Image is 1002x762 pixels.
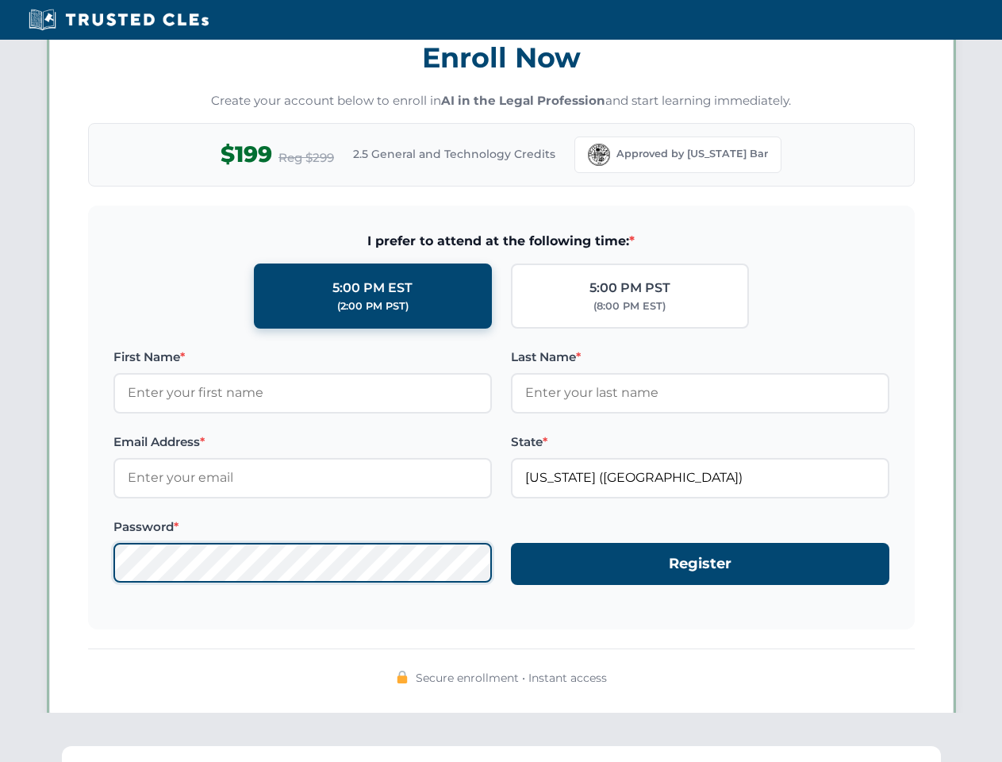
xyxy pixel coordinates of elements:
[24,8,213,32] img: Trusted CLEs
[88,33,915,83] h3: Enroll Now
[511,373,889,413] input: Enter your last name
[113,458,492,498] input: Enter your email
[511,458,889,498] input: Florida (FL)
[278,148,334,167] span: Reg $299
[221,137,272,172] span: $199
[353,145,555,163] span: 2.5 General and Technology Credits
[511,543,889,585] button: Register
[396,671,409,683] img: 🔒
[593,298,666,314] div: (8:00 PM EST)
[588,144,610,166] img: Florida Bar
[332,278,413,298] div: 5:00 PM EST
[511,348,889,367] label: Last Name
[113,433,492,452] label: Email Address
[113,518,492,537] label: Password
[113,373,492,413] input: Enter your first name
[589,278,670,298] div: 5:00 PM PST
[113,231,889,252] span: I prefer to attend at the following time:
[337,298,409,314] div: (2:00 PM PST)
[616,146,768,162] span: Approved by [US_STATE] Bar
[88,92,915,110] p: Create your account below to enroll in and start learning immediately.
[416,669,607,687] span: Secure enrollment • Instant access
[511,433,889,452] label: State
[441,93,605,108] strong: AI in the Legal Profession
[113,348,492,367] label: First Name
